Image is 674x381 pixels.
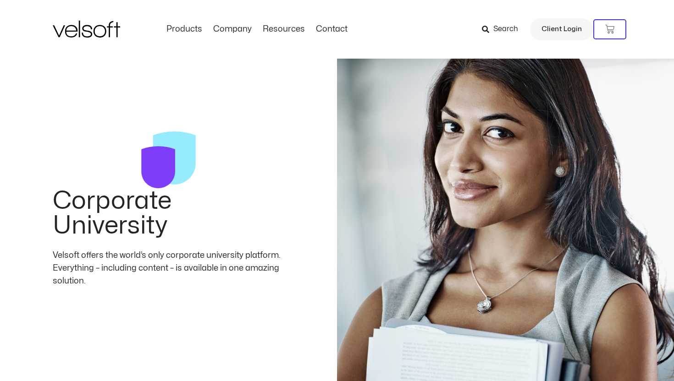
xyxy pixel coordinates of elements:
[530,18,593,40] a: Client Login
[482,22,525,37] a: Search
[53,249,285,288] div: Velsoft offers the world’s only corporate university platform. Everything – including content – i...
[53,21,120,38] img: Velsoft Training Materials
[541,23,582,35] span: Client Login
[208,24,257,34] a: CompanyMenu Toggle
[161,24,208,34] a: ProductsMenu Toggle
[161,24,353,34] nav: Menu
[493,23,518,35] span: Search
[257,24,310,34] a: ResourcesMenu Toggle
[53,189,285,238] h2: Corporate University
[310,24,353,34] a: ContactMenu Toggle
